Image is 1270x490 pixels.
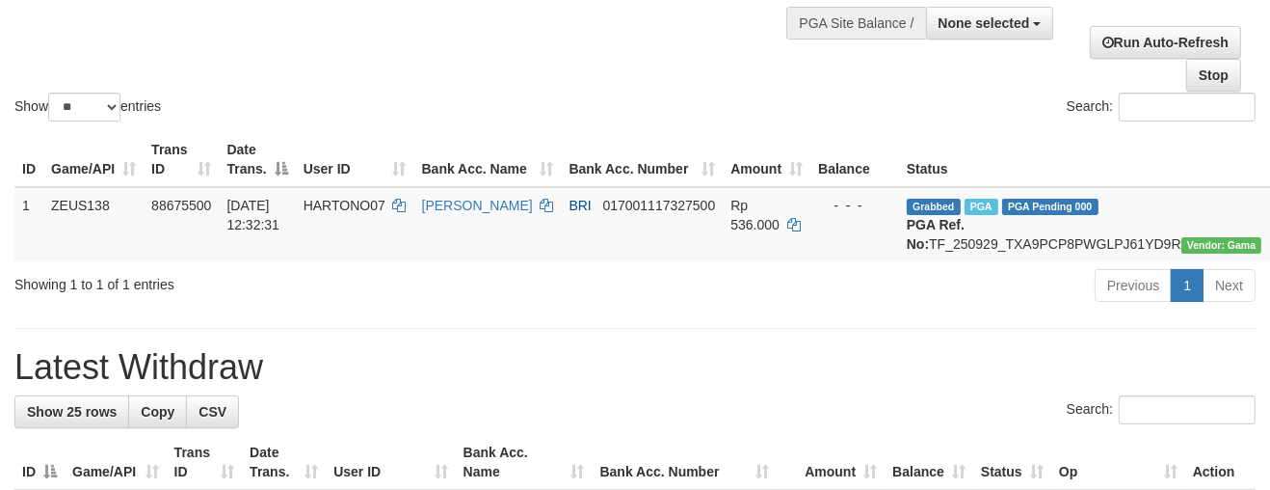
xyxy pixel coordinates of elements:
th: Bank Acc. Number: activate to sort column ascending [593,435,778,490]
th: Bank Acc. Name: activate to sort column ascending [456,435,593,490]
span: Rp 536.000 [730,198,780,232]
th: Op: activate to sort column ascending [1051,435,1185,490]
b: PGA Ref. No: [907,217,965,252]
a: Previous [1095,269,1172,302]
span: None selected [939,15,1030,31]
th: ID: activate to sort column descending [14,435,65,490]
span: BRI [569,198,591,213]
label: Show entries [14,93,161,122]
a: Run Auto-Refresh [1090,26,1241,59]
a: Stop [1186,59,1241,92]
th: Bank Acc. Name: activate to sort column ascending [414,132,562,187]
th: Balance: activate to sort column ascending [885,435,973,490]
td: ZEUS138 [43,187,144,261]
a: Show 25 rows [14,395,129,428]
span: Grabbed [907,199,961,215]
th: Game/API: activate to sort column ascending [43,132,144,187]
th: Bank Acc. Number: activate to sort column ascending [561,132,723,187]
span: CSV [198,404,226,420]
th: Trans ID: activate to sort column ascending [144,132,219,187]
th: Status [899,132,1270,187]
th: Status: activate to sort column ascending [973,435,1051,490]
span: HARTONO07 [304,198,385,213]
span: Vendor URL: https://trx31.1velocity.biz [1181,237,1262,254]
input: Search: [1119,395,1256,424]
h1: Latest Withdraw [14,348,1256,387]
td: TF_250929_TXA9PCP8PWGLPJ61YD9R [899,187,1270,261]
a: Next [1203,269,1256,302]
td: 1 [14,187,43,261]
th: Amount: activate to sort column ascending [723,132,810,187]
a: Copy [128,395,187,428]
th: Amount: activate to sort column ascending [777,435,885,490]
a: 1 [1171,269,1204,302]
div: - - - [818,196,891,215]
label: Search: [1067,93,1256,122]
select: Showentries [48,93,120,122]
th: User ID: activate to sort column ascending [296,132,414,187]
span: [DATE] 12:32:31 [226,198,279,232]
th: Trans ID: activate to sort column ascending [167,435,243,490]
a: CSV [186,395,239,428]
th: Action [1185,435,1256,490]
input: Search: [1119,93,1256,122]
div: Showing 1 to 1 of 1 entries [14,267,515,294]
span: Marked by aaftrukkakada [965,199,998,215]
span: PGA Pending [1002,199,1098,215]
th: Balance [810,132,899,187]
label: Search: [1067,395,1256,424]
span: Show 25 rows [27,404,117,420]
span: Copy 017001117327500 to clipboard [602,198,715,213]
th: Date Trans.: activate to sort column descending [219,132,295,187]
th: ID [14,132,43,187]
div: PGA Site Balance / [786,7,925,40]
span: 88675500 [151,198,211,213]
a: [PERSON_NAME] [422,198,533,213]
span: Copy [141,404,174,420]
th: Date Trans.: activate to sort column ascending [242,435,326,490]
button: None selected [926,7,1054,40]
th: Game/API: activate to sort column ascending [65,435,167,490]
th: User ID: activate to sort column ascending [326,435,455,490]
